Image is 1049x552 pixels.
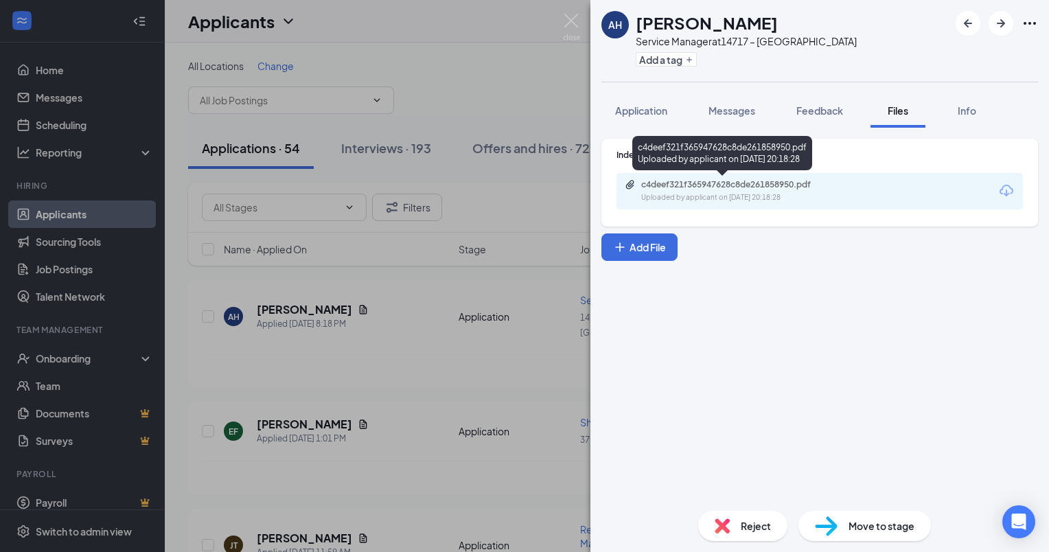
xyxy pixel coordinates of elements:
[613,240,627,254] svg: Plus
[958,104,976,117] span: Info
[608,18,622,32] div: AH
[989,11,1013,36] button: ArrowRight
[641,179,833,190] div: c4deef321f365947628c8de261858950.pdf
[625,179,847,203] a: Paperclipc4deef321f365947628c8de261858950.pdfUploaded by applicant on [DATE] 20:18:28
[601,233,678,261] button: Add FilePlus
[641,192,847,203] div: Uploaded by applicant on [DATE] 20:18:28
[708,104,755,117] span: Messages
[685,56,693,64] svg: Plus
[741,518,771,533] span: Reject
[615,104,667,117] span: Application
[960,15,976,32] svg: ArrowLeftNew
[636,52,697,67] button: PlusAdd a tag
[1002,505,1035,538] div: Open Intercom Messenger
[616,149,1023,161] div: Indeed Resume
[956,11,980,36] button: ArrowLeftNew
[1022,15,1038,32] svg: Ellipses
[998,183,1015,199] svg: Download
[993,15,1009,32] svg: ArrowRight
[796,104,843,117] span: Feedback
[636,34,857,48] div: Service Manager at 14717 – [GEOGRAPHIC_DATA]
[625,179,636,190] svg: Paperclip
[632,136,812,170] div: c4deef321f365947628c8de261858950.pdf Uploaded by applicant on [DATE] 20:18:28
[888,104,908,117] span: Files
[849,518,914,533] span: Move to stage
[636,11,778,34] h1: [PERSON_NAME]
